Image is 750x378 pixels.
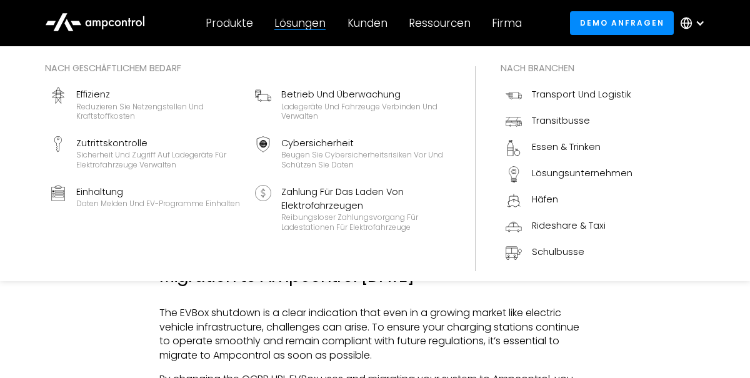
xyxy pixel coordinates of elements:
p: The EVBox shutdown is a clear indication that even in a growing market like electric vehicle infr... [159,306,591,362]
div: Nach Branchen [501,61,637,75]
div: Cybersicherheit [281,136,445,150]
div: Kunden [347,16,387,30]
a: Häfen [501,187,637,214]
a: CybersicherheitBeugen Sie Cybersicherheitsrisiken vor und schützen Sie Daten [250,131,450,175]
h2: Final Thoughts: Start Your EVBox Migration to Ampcontrol [DATE] [159,244,591,286]
div: Rideshare & Taxi [532,219,606,232]
div: Schulbusse [532,245,584,259]
div: Ladegeräte und Fahrzeuge verbinden und verwalten [281,102,445,121]
div: Einhaltung [76,185,240,199]
div: Zahlung für das Laden von Elektrofahrzeugen [281,185,445,213]
div: Reibungsloser Zahlungsvorgang für Ladestationen für Elektrofahrzeuge [281,212,445,232]
a: Betrieb und ÜberwachungLadegeräte und Fahrzeuge verbinden und verwalten [250,82,450,126]
div: Sicherheit und Zugriff auf Ladegeräte für Elektrofahrzeuge verwalten [76,150,240,169]
div: Firma [492,16,522,30]
div: Produkte [206,16,253,30]
div: Reduzieren Sie Netzengstellen und Kraftstoffkosten [76,102,240,121]
a: Zahlung für das Laden von ElektrofahrzeugenReibungsloser Zahlungsvorgang für Ladestationen für El... [250,180,450,237]
div: Lösungsunternehmen [532,166,632,180]
a: ZutrittskontrolleSicherheit und Zugriff auf Ladegeräte für Elektrofahrzeuge verwalten [45,131,245,175]
a: Lösungsunternehmen [501,161,637,187]
a: Essen & Trinken [501,135,637,161]
a: Rideshare & Taxi [501,214,637,240]
a: Demo anfragen [570,11,674,34]
div: Lösungen [274,16,326,30]
a: EinhaltungDaten melden und EV-Programme einhalten [45,180,245,237]
div: Zutrittskontrolle [76,136,240,150]
a: Transport und Logistik [501,82,637,109]
div: Häfen [532,192,558,206]
a: Schulbusse [501,240,637,266]
a: EffizienzReduzieren Sie Netzengstellen und Kraftstoffkosten [45,82,245,126]
a: Transitbusse [501,109,637,135]
div: Effizienz [76,87,240,101]
div: Nach geschäftlichem Bedarf [45,61,450,75]
div: Ressourcen [409,16,471,30]
div: Essen & Trinken [532,140,601,154]
div: Beugen Sie Cybersicherheitsrisiken vor und schützen Sie Daten [281,150,445,169]
div: Daten melden und EV-Programme einhalten [76,199,240,209]
div: Betrieb und Überwachung [281,87,445,101]
div: Transitbusse [532,114,590,127]
div: Transport und Logistik [532,87,631,101]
